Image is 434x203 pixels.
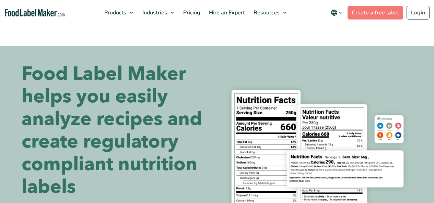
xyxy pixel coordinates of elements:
span: Products [102,9,127,16]
h1: Food Label Maker helps you easily analyze recipes and create regulatory compliant nutrition labels [22,63,212,198]
span: Pricing [181,9,201,16]
span: Industries [140,9,168,16]
span: Resources [251,9,280,16]
span: Hire an Expert [207,9,246,16]
a: Create a free label [348,6,403,20]
a: Login [407,6,430,20]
